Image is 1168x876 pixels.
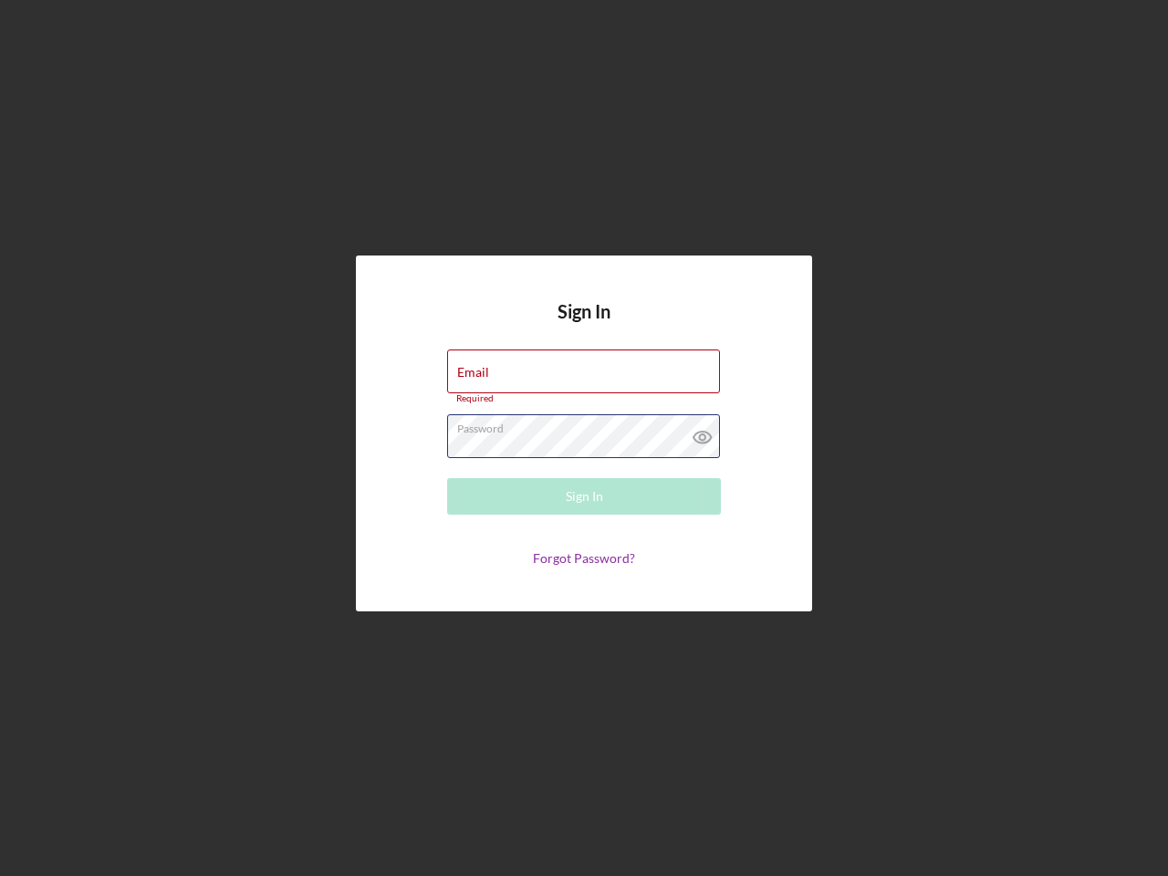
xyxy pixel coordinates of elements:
button: Sign In [447,478,721,515]
div: Sign In [566,478,603,515]
a: Forgot Password? [533,550,635,566]
div: Required [447,393,721,404]
h4: Sign In [558,301,610,349]
label: Email [457,365,489,380]
label: Password [457,415,720,435]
